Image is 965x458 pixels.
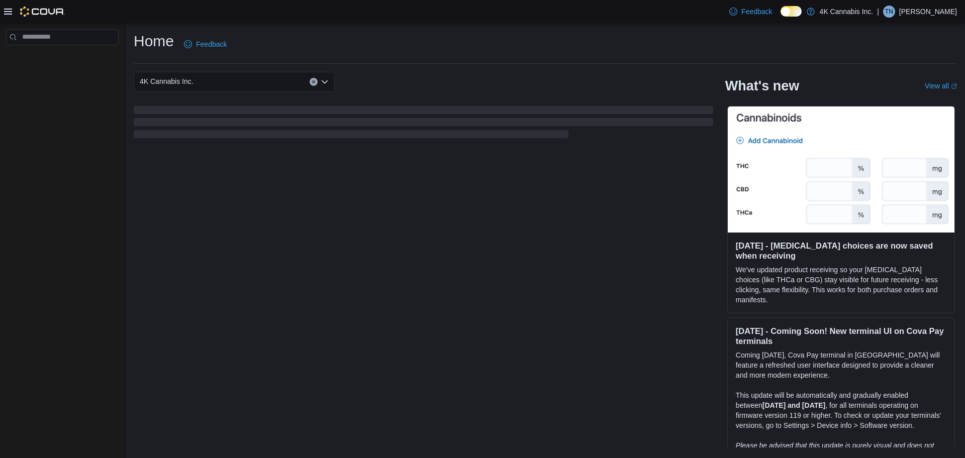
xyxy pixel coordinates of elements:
p: This update will be automatically and gradually enabled between , for all terminals operating on ... [736,390,946,430]
span: Feedback [196,39,227,49]
p: Coming [DATE], Cova Pay terminal in [GEOGRAPHIC_DATA] will feature a refreshed user interface des... [736,350,946,380]
div: Tomas Nunez [883,6,895,18]
h3: [DATE] - [MEDICAL_DATA] choices are now saved when receiving [736,241,946,261]
h3: [DATE] - Coming Soon! New terminal UI on Cova Pay terminals [736,326,946,346]
p: We've updated product receiving so your [MEDICAL_DATA] choices (like THCa or CBG) stay visible fo... [736,265,946,305]
input: Dark Mode [781,6,802,17]
svg: External link [951,83,957,89]
strong: [DATE] and [DATE] [762,401,825,409]
p: [PERSON_NAME] [899,6,957,18]
img: Cova [20,7,65,17]
a: Feedback [180,34,231,54]
a: Feedback [725,2,776,22]
h1: Home [134,31,174,51]
span: TN [885,6,893,18]
p: 4K Cannabis Inc. [820,6,874,18]
span: Loading [134,108,713,140]
button: Open list of options [321,78,329,86]
span: 4K Cannabis Inc. [140,75,194,87]
p: | [877,6,879,18]
h2: What's new [725,78,799,94]
span: Feedback [741,7,772,17]
nav: Complex example [6,47,119,71]
button: Clear input [310,78,318,86]
a: View allExternal link [925,82,957,90]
